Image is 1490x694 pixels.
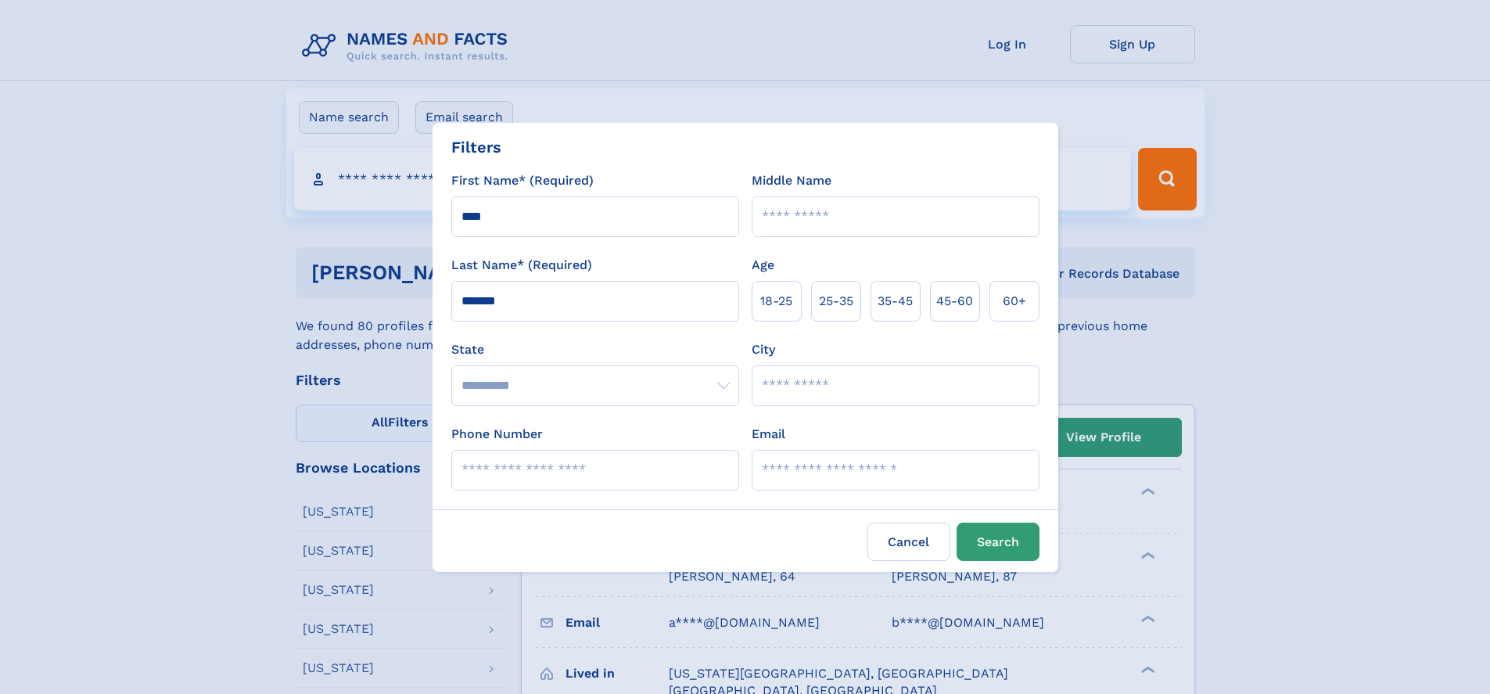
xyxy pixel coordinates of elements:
button: Search [957,523,1039,561]
span: 45‑60 [936,292,973,311]
span: 60+ [1003,292,1026,311]
label: Cancel [867,523,950,561]
label: Middle Name [752,171,831,190]
label: Email [752,425,785,444]
label: Phone Number [451,425,543,444]
label: Last Name* (Required) [451,256,592,275]
div: Filters [451,135,501,159]
label: Age [752,256,774,275]
span: 35‑45 [878,292,913,311]
span: 18‑25 [760,292,792,311]
label: First Name* (Required) [451,171,594,190]
label: City [752,340,775,359]
span: 25‑35 [819,292,853,311]
label: State [451,340,739,359]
